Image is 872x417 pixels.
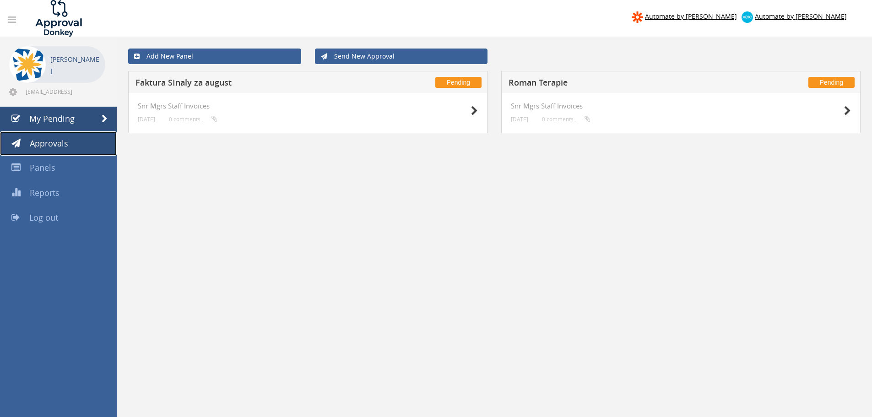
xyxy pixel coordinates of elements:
[742,11,753,23] img: xero-logo.png
[26,88,103,95] span: [EMAIL_ADDRESS][DOMAIN_NAME]
[29,113,75,124] span: My Pending
[645,12,737,21] span: Automate by [PERSON_NAME]
[128,49,301,64] a: Add New Panel
[169,116,217,123] small: 0 comments...
[511,116,528,123] small: [DATE]
[511,102,851,110] h4: Snr Mgrs Staff Invoices
[138,102,478,110] h4: Snr Mgrs Staff Invoices
[29,212,58,223] span: Log out
[135,78,377,90] h5: Faktura SInaly za august
[138,116,155,123] small: [DATE]
[542,116,590,123] small: 0 comments...
[30,162,55,173] span: Panels
[509,78,750,90] h5: Roman Terapie
[435,77,482,88] span: Pending
[315,49,488,64] a: Send New Approval
[632,11,643,23] img: zapier-logomark.png
[808,77,855,88] span: Pending
[30,138,68,149] span: Approvals
[50,54,101,76] p: [PERSON_NAME]
[755,12,847,21] span: Automate by [PERSON_NAME]
[30,187,60,198] span: Reports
